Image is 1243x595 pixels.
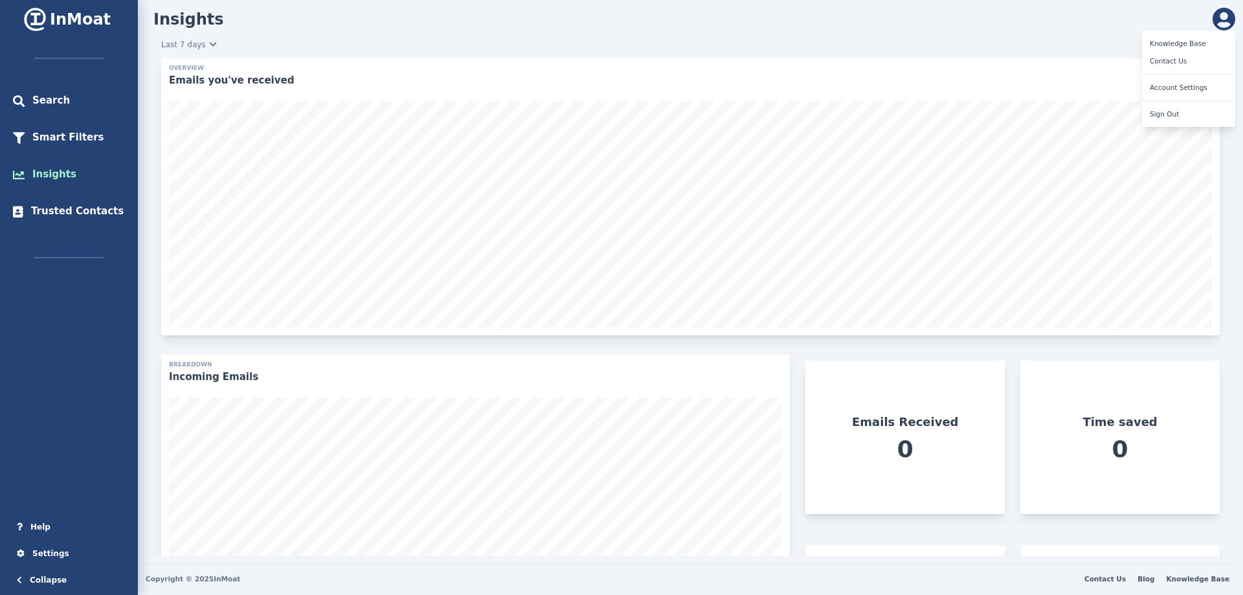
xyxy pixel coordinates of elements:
[1142,106,1235,123] a: Sign Out
[12,160,150,189] div: Insights
[821,414,989,430] h3: Emails Received
[12,197,150,226] div: Trusted Contacts
[25,130,104,145] div: Smart Filters
[146,572,509,586] div: Copyright © 2025
[12,123,150,152] div: Smart Filters
[50,8,111,31] span: InMoat
[161,39,1220,51] a: Last 7 days
[169,74,1212,87] h2: Emails you've received
[23,8,47,31] img: logo
[23,521,50,533] div: Help
[1142,35,1235,52] a: Knowledge Base
[214,573,240,585] a: InMoat
[1132,572,1160,586] a: Blog
[23,204,124,219] div: Trusted Contacts
[25,167,76,182] div: Insights
[169,370,782,384] h2: Incoming Emails
[1079,572,1132,586] a: Contact Us
[169,361,782,368] h6: Breakdown
[153,8,224,31] h2: Insights
[1036,414,1204,430] h3: Time saved
[16,515,138,538] a: Help
[1142,79,1235,96] a: Account Settings
[1028,438,1212,461] h3: 0
[25,93,70,108] div: Search
[25,548,69,559] div: Settings
[169,64,1212,72] h6: Overview
[1160,572,1235,586] a: Knowledge Base
[813,438,997,461] h3: 0
[16,542,138,565] div: Settings
[12,86,150,115] div: Search
[22,574,67,586] div: Collapse
[161,39,217,51] span: Last 7 days
[1142,52,1235,70] a: Contact Us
